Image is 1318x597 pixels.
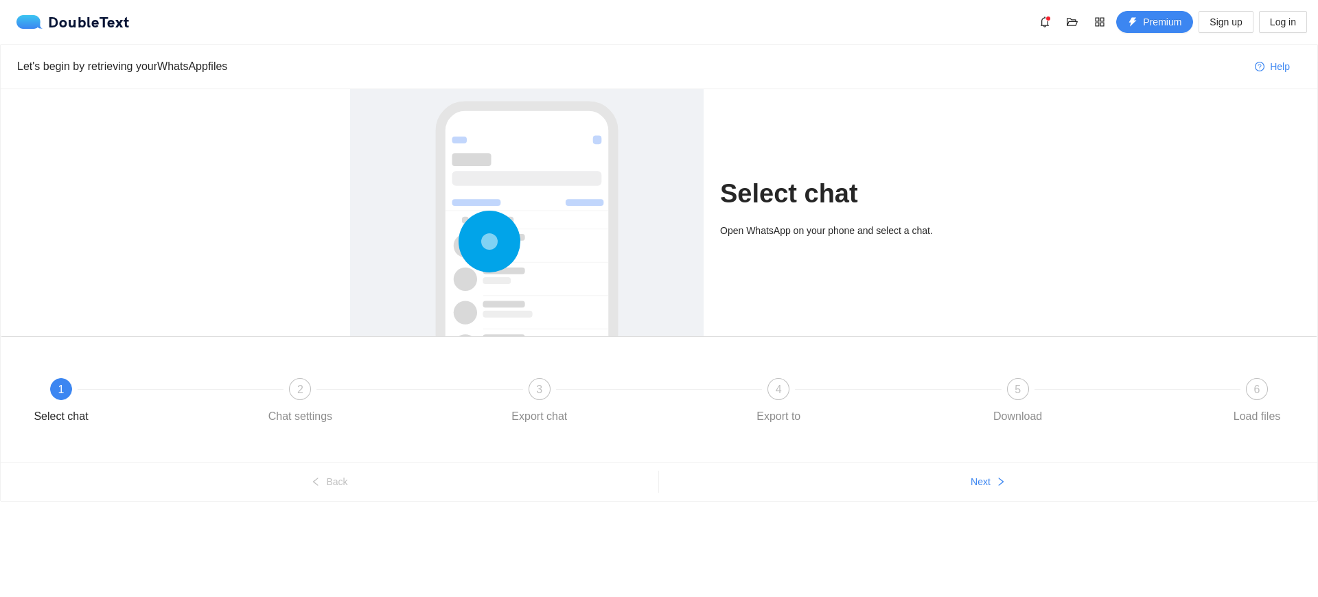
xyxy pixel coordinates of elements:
[16,15,48,29] img: logo
[1254,384,1260,395] span: 6
[659,471,1317,493] button: Nextright
[1034,11,1056,33] button: bell
[1089,11,1111,33] button: appstore
[1270,59,1290,74] span: Help
[34,406,88,428] div: Select chat
[16,15,130,29] div: DoubleText
[268,406,332,428] div: Chat settings
[993,406,1042,428] div: Download
[1270,14,1296,30] span: Log in
[536,384,542,395] span: 3
[21,378,260,428] div: 1Select chat
[297,384,303,395] span: 2
[1259,11,1307,33] button: Log in
[1143,14,1181,30] span: Premium
[260,378,499,428] div: 2Chat settings
[1210,14,1242,30] span: Sign up
[511,406,567,428] div: Export chat
[1255,62,1264,73] span: question-circle
[58,384,65,395] span: 1
[776,384,782,395] span: 4
[1034,16,1055,27] span: bell
[1217,378,1297,428] div: 6Load files
[1234,406,1281,428] div: Load files
[1015,384,1021,395] span: 5
[720,223,968,238] div: Open WhatsApp on your phone and select a chat.
[996,477,1006,488] span: right
[17,58,1244,75] div: Let's begin by retrieving your WhatsApp files
[720,178,968,210] h1: Select chat
[1089,16,1110,27] span: appstore
[1,471,658,493] button: leftBack
[16,15,130,29] a: logoDoubleText
[978,378,1217,428] div: 5Download
[971,474,991,489] span: Next
[739,378,978,428] div: 4Export to
[1061,11,1083,33] button: folder-open
[1062,16,1083,27] span: folder-open
[1116,11,1193,33] button: thunderboltPremium
[500,378,739,428] div: 3Export chat
[1244,56,1301,78] button: question-circleHelp
[756,406,800,428] div: Export to
[1199,11,1253,33] button: Sign up
[1128,17,1137,28] span: thunderbolt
